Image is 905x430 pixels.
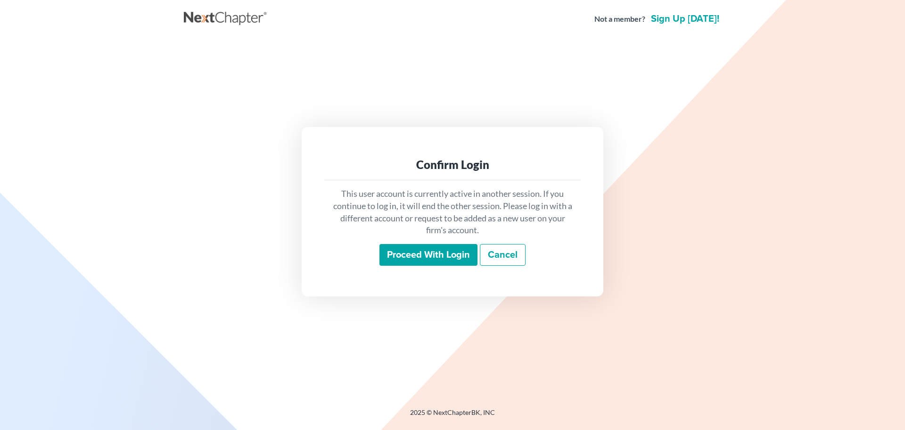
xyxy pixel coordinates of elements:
[332,188,573,236] p: This user account is currently active in another session. If you continue to log in, it will end ...
[480,244,526,266] a: Cancel
[184,408,721,425] div: 2025 © NextChapterBK, INC
[649,14,721,24] a: Sign up [DATE]!
[594,14,645,25] strong: Not a member?
[379,244,477,266] input: Proceed with login
[332,157,573,172] div: Confirm Login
